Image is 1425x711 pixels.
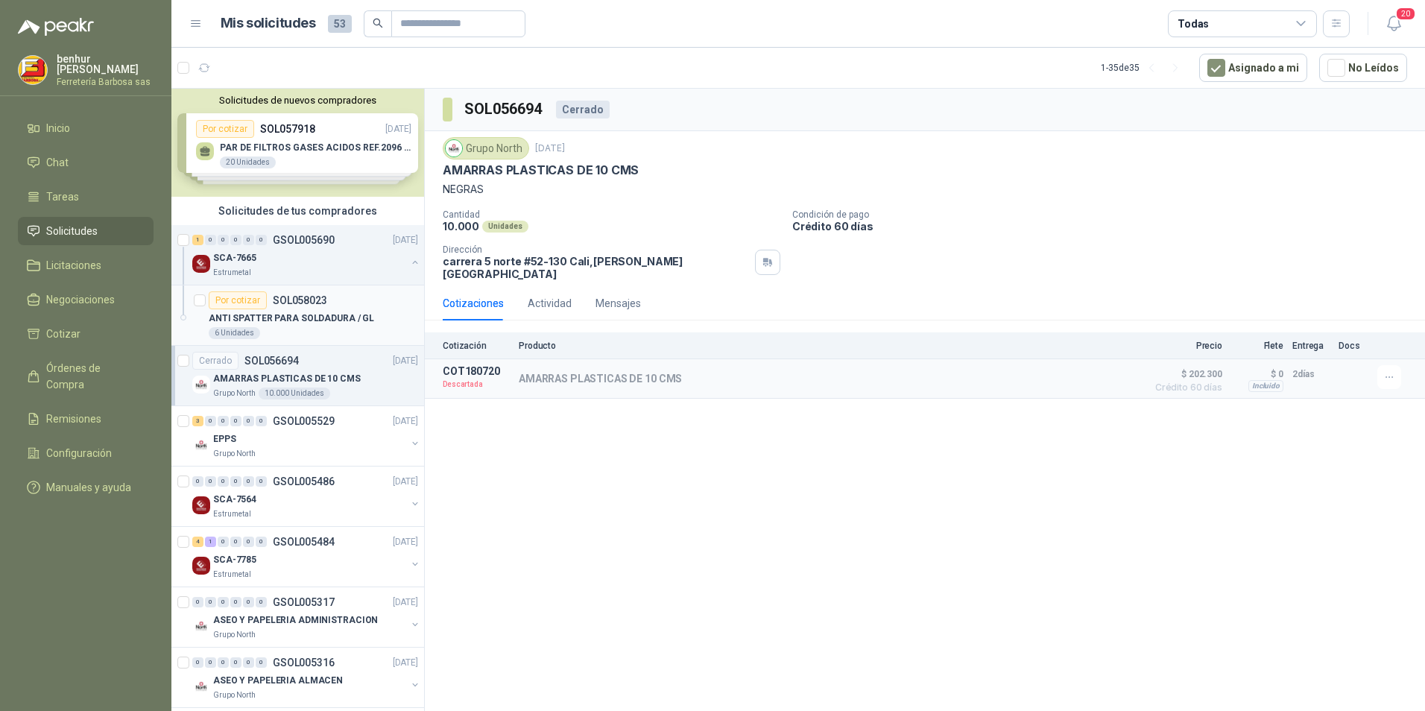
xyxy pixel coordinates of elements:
[393,414,418,429] p: [DATE]
[519,341,1139,351] p: Producto
[443,255,749,280] p: carrera 5 norte #52-130 Cali , [PERSON_NAME][GEOGRAPHIC_DATA]
[213,267,251,279] p: Estrumetal
[192,231,421,279] a: 1 0 0 0 0 0 GSOL005690[DATE] Company LogoSCA-7665Estrumetal
[46,291,115,308] span: Negociaciones
[192,473,421,520] a: 0 0 0 0 0 0 GSOL005486[DATE] Company LogoSCA-7564Estrumetal
[1199,54,1307,82] button: Asignado a mi
[373,18,383,28] span: search
[192,476,203,487] div: 0
[443,181,1407,197] p: NEGRAS
[256,657,267,668] div: 0
[1292,365,1330,383] p: 2 días
[192,654,421,701] a: 0 0 0 0 0 0 GSOL005316[DATE] Company LogoASEO Y PAPELERIA ALMACENGrupo North
[393,595,418,610] p: [DATE]
[205,416,216,426] div: 0
[443,209,780,220] p: Cantidad
[192,376,210,394] img: Company Logo
[273,416,335,426] p: GSOL005529
[535,142,565,156] p: [DATE]
[393,233,418,247] p: [DATE]
[177,95,418,106] button: Solicitudes de nuevos compradores
[192,597,203,607] div: 0
[213,569,251,581] p: Estrumetal
[595,295,641,312] div: Mensajes
[213,689,256,701] p: Grupo North
[443,365,510,377] p: COT180720
[244,355,299,366] p: SOL056694
[171,285,424,346] a: Por cotizarSOL058023ANTI SPATTER PARA SOLDADURA / GL6 Unidades
[1101,56,1187,80] div: 1 - 35 de 35
[213,674,343,688] p: ASEO Y PAPELERIA ALMACEN
[443,244,749,255] p: Dirección
[243,657,254,668] div: 0
[46,120,70,136] span: Inicio
[256,476,267,487] div: 0
[18,405,154,433] a: Remisiones
[218,537,229,547] div: 0
[1148,341,1222,351] p: Precio
[259,388,330,399] div: 10.000 Unidades
[46,411,101,427] span: Remisiones
[46,257,101,274] span: Licitaciones
[213,553,256,567] p: SCA-7785
[1148,383,1222,392] span: Crédito 60 días
[213,372,361,386] p: AMARRAS PLASTICAS DE 10 CMS
[1292,341,1330,351] p: Entrega
[218,597,229,607] div: 0
[192,235,203,245] div: 1
[213,613,378,628] p: ASEO Y PAPELERIA ADMINISTRACION
[218,657,229,668] div: 0
[46,154,69,171] span: Chat
[1380,10,1407,37] button: 20
[46,479,131,496] span: Manuales y ayuda
[273,597,335,607] p: GSOL005317
[230,597,241,607] div: 0
[209,327,260,339] div: 6 Unidades
[464,98,544,121] h3: SOL056694
[528,295,572,312] div: Actividad
[328,15,352,33] span: 53
[519,373,682,385] p: AMARRAS PLASTICAS DE 10 CMS
[221,13,316,34] h1: Mis solicitudes
[243,537,254,547] div: 0
[19,56,47,84] img: Company Logo
[18,320,154,348] a: Cotizar
[192,657,203,668] div: 0
[18,473,154,502] a: Manuales y ayuda
[192,537,203,547] div: 4
[192,557,210,575] img: Company Logo
[192,593,421,641] a: 0 0 0 0 0 0 GSOL005317[DATE] Company LogoASEO Y PAPELERIA ADMINISTRACIONGrupo North
[273,657,335,668] p: GSOL005316
[482,221,528,233] div: Unidades
[18,217,154,245] a: Solicitudes
[443,137,529,159] div: Grupo North
[205,476,216,487] div: 0
[209,312,374,326] p: ANTI SPATTER PARA SOLDADURA / GL
[230,416,241,426] div: 0
[18,251,154,279] a: Licitaciones
[213,251,256,265] p: SCA-7665
[393,475,418,489] p: [DATE]
[18,354,154,399] a: Órdenes de Compra
[1148,365,1222,383] span: $ 202.300
[192,436,210,454] img: Company Logo
[205,537,216,547] div: 1
[218,476,229,487] div: 0
[243,476,254,487] div: 0
[273,476,335,487] p: GSOL005486
[443,295,504,312] div: Cotizaciones
[243,235,254,245] div: 0
[213,629,256,641] p: Grupo North
[18,148,154,177] a: Chat
[393,535,418,549] p: [DATE]
[57,78,154,86] p: Ferretería Barbosa sas
[443,377,510,392] p: Descartada
[18,18,94,36] img: Logo peakr
[273,235,335,245] p: GSOL005690
[1395,7,1416,21] span: 20
[1248,380,1283,392] div: Incluido
[46,445,112,461] span: Configuración
[443,341,510,351] p: Cotización
[18,183,154,211] a: Tareas
[18,439,154,467] a: Configuración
